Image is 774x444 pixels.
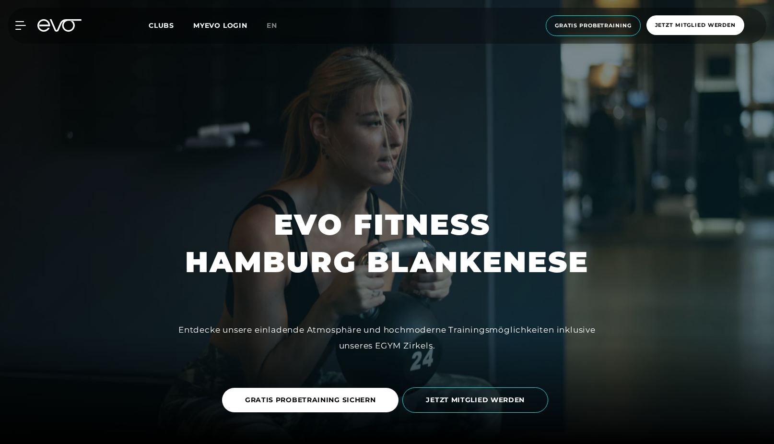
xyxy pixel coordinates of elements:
span: Gratis Probetraining [555,22,632,30]
div: Entdecke unsere einladende Atmosphäre und hochmoderne Trainingsmöglichkeiten inklusive unseres EG... [171,322,603,353]
span: GRATIS PROBETRAINING SICHERN [245,395,376,405]
span: Clubs [149,21,174,30]
a: en [267,20,289,31]
a: JETZT MITGLIED WERDEN [402,380,552,420]
h1: EVO FITNESS HAMBURG BLANKENESE [185,206,589,281]
a: Jetzt Mitglied werden [644,15,747,36]
span: JETZT MITGLIED WERDEN [426,395,525,405]
a: Gratis Probetraining [543,15,644,36]
a: Clubs [149,21,193,30]
a: MYEVO LOGIN [193,21,247,30]
a: GRATIS PROBETRAINING SICHERN [222,381,403,420]
span: en [267,21,277,30]
span: Jetzt Mitglied werden [655,21,736,29]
